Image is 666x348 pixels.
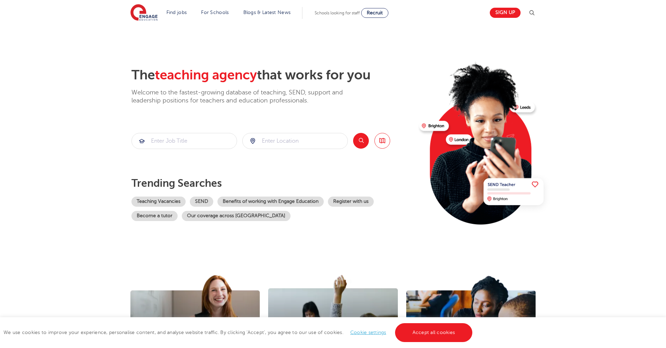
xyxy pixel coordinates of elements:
span: teaching agency [155,68,257,83]
a: Teaching Vacancies [131,197,186,207]
a: Cookie settings [350,330,386,335]
a: Register with us [328,197,374,207]
div: Submit [131,133,237,149]
a: Our coverage across [GEOGRAPHIC_DATA] [182,211,291,221]
a: For Schools [201,10,229,15]
h2: The that works for you [131,67,414,83]
button: Search [353,133,369,149]
a: Blogs & Latest News [243,10,291,15]
span: Recruit [367,10,383,15]
span: We use cookies to improve your experience, personalise content, and analyse website traffic. By c... [3,330,474,335]
a: Accept all cookies [395,323,473,342]
a: Sign up [490,8,521,18]
a: Recruit [361,8,388,18]
a: SEND [190,197,213,207]
a: Find jobs [166,10,187,15]
input: Submit [243,133,348,149]
a: Become a tutor [131,211,178,221]
span: Schools looking for staff [315,10,360,15]
div: Submit [242,133,348,149]
a: Benefits of working with Engage Education [217,197,324,207]
img: Engage Education [130,4,158,22]
p: Trending searches [131,177,414,190]
p: Welcome to the fastest-growing database of teaching, SEND, support and leadership positions for t... [131,88,362,105]
input: Submit [132,133,237,149]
